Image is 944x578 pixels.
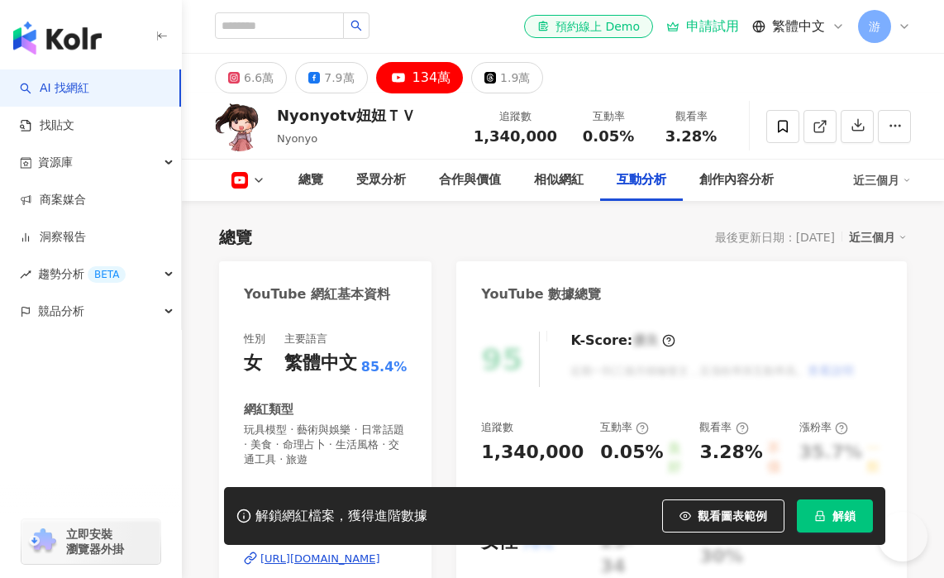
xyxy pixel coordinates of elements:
span: 資源庫 [38,144,73,181]
div: 合作與價值 [439,170,501,190]
div: 總覽 [298,170,323,190]
span: search [350,20,362,31]
div: 觀看率 [660,108,722,125]
div: 觀看率 [699,420,748,435]
a: [URL][DOMAIN_NAME] [244,552,407,566]
span: 85.4% [361,358,408,376]
div: 受眾分析 [356,170,406,190]
div: 預約線上 Demo [537,18,640,35]
span: 觀看圖表範例 [698,509,767,523]
div: 0.05% [600,440,663,477]
img: KOL Avatar [215,102,265,151]
span: 游 [869,17,880,36]
div: 性別 [244,332,265,346]
div: 相似網紅 [534,170,584,190]
div: 繁體中文 [284,351,357,376]
div: 3.28% [699,440,762,477]
span: Nyonyo [277,132,317,145]
div: 互動分析 [617,170,666,190]
a: searchAI 找網紅 [20,80,89,97]
div: 網紅類型 [244,401,293,418]
div: 主要語言 [284,332,327,346]
a: 預約線上 Demo [524,15,653,38]
div: 1.9萬 [500,66,530,89]
a: 申請試用 [666,18,739,35]
span: 競品分析 [38,293,84,330]
span: rise [20,269,31,280]
a: 商案媒合 [20,192,86,208]
div: 互動率 [600,420,649,435]
div: 近三個月 [849,227,907,248]
div: 最後更新日期：[DATE] [715,231,835,244]
div: YouTube 網紅基本資料 [244,285,390,303]
a: 找貼文 [20,117,74,134]
a: chrome extension立即安裝 瀏覽器外掛 [21,519,160,564]
div: 6.6萬 [244,66,274,89]
button: 解鎖 [797,499,873,533]
img: logo [13,21,102,55]
span: 繁體中文 [772,17,825,36]
div: 總覽 [219,226,252,249]
span: 3.28% [665,128,717,145]
span: 解鎖 [832,509,856,523]
div: 女 [244,351,262,376]
div: 7.9萬 [324,66,354,89]
div: 創作內容分析 [699,170,774,190]
div: Nyonyotv妞妞ＴＶ [277,105,416,126]
div: 追蹤數 [481,420,513,435]
div: 漲粉率 [799,420,848,435]
div: BETA [88,266,126,283]
div: 追蹤數 [474,108,557,125]
span: 1,340,000 [474,127,557,145]
span: 玩具模型 · 藝術與娛樂 · 日常話題 · 美食 · 命理占卜 · 生活風格 · 交通工具 · 旅遊 [244,423,407,468]
div: [URL][DOMAIN_NAME] [260,552,380,566]
div: 近三個月 [853,167,911,193]
button: 134萬 [376,62,464,93]
div: 互動率 [577,108,640,125]
div: 134萬 [412,66,451,89]
button: 1.9萬 [471,62,543,93]
span: lock [814,510,826,522]
span: 趨勢分析 [38,256,126,293]
span: 立即安裝 瀏覽器外掛 [66,527,124,557]
img: chrome extension [26,528,59,555]
div: 1,340,000 [481,440,584,466]
button: 6.6萬 [215,62,287,93]
a: 洞察報告 [20,229,86,246]
div: YouTube 數據總覽 [481,285,601,303]
div: K-Score : [570,332,675,350]
div: 解鎖網紅檔案，獲得進階數據 [255,508,427,525]
span: 0.05% [583,128,634,145]
button: 觀看圖表範例 [662,499,784,533]
button: 7.9萬 [295,62,367,93]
